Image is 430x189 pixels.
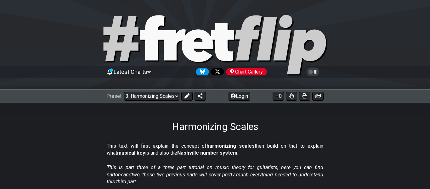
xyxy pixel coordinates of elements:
button: Create image [312,92,324,101]
p: This text will first explain the concept of then build on that to explain what is and also the . [107,143,323,157]
span: Toggle light / dark theme [309,69,317,75]
strong: musical key [117,150,145,156]
div: Chart Gallery [226,68,267,75]
a: Follow #fretflip at X [209,68,224,75]
span: Latest Charts [114,68,147,75]
button: Share Preset [195,92,206,101]
button: Toggle Dexterity for all fretkits [286,92,297,101]
button: Login [229,92,250,101]
a: #fretflip at Pinterest [224,68,267,75]
button: Edit Preset [181,92,193,101]
em: This is part three of a three part tutorial on music theory for guitarists, here you can find par... [107,164,323,185]
button: 0 [273,92,284,101]
span: two [132,172,140,178]
button: Print [299,92,310,101]
strong: harmonizing scales [207,143,255,149]
strong: Nashville number system [177,150,237,156]
span: one [115,172,123,178]
h1: Harmonizing Scales [172,121,258,133]
span: Preset [106,93,122,99]
select: Preset [124,92,179,101]
a: Follow #fretflip at Bluesky [194,68,209,75]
